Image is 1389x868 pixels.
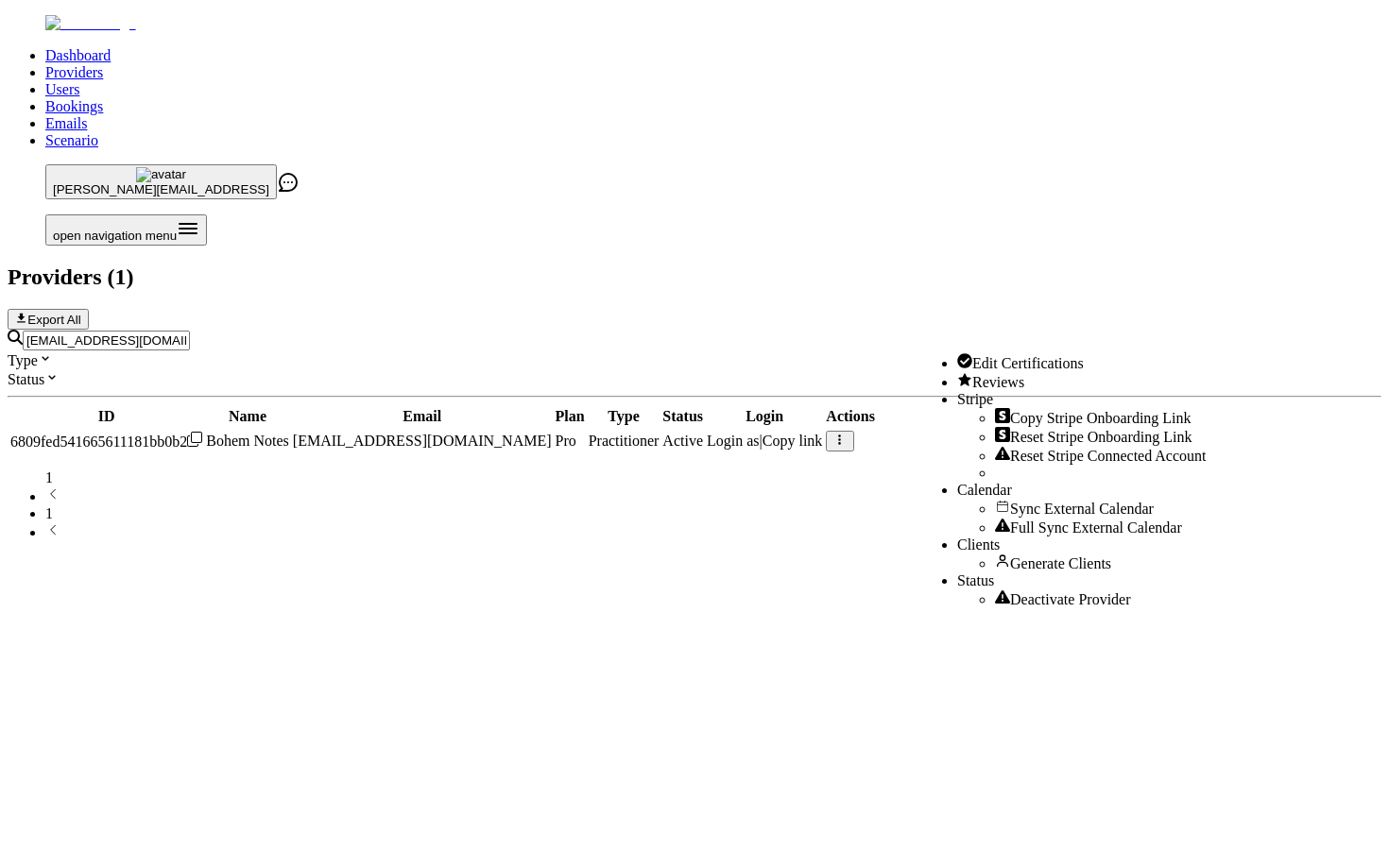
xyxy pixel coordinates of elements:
[9,407,203,426] th: ID
[957,482,1012,498] span: Calendar
[707,433,760,449] span: Login as
[206,433,289,449] span: Bohem Notes
[53,182,269,196] span: [PERSON_NAME][EMAIL_ADDRESS]
[45,15,136,32] img: Fluum Logo
[8,369,1381,388] div: Status
[8,309,89,330] button: Export All
[45,132,98,148] a: Scenario
[763,433,823,449] span: Copy link
[23,331,190,350] input: Search by email or name
[1010,410,1192,426] span: Copy Stripe Onboarding Link
[1010,448,1207,464] span: Reset Stripe Connected Account
[45,522,1381,541] li: next page button
[662,433,703,450] div: Active
[45,64,103,80] a: Providers
[10,432,202,451] div: Click to copy
[972,374,1024,390] span: Reviews
[292,407,553,426] th: Email
[293,433,552,449] span: [EMAIL_ADDRESS][DOMAIN_NAME]
[588,407,660,426] th: Type
[957,391,993,407] span: Stripe
[45,486,1381,505] li: previous page button
[45,115,87,131] a: Emails
[136,167,186,182] img: avatar
[661,407,704,426] th: Status
[825,407,876,426] th: Actions
[45,469,53,485] span: 1
[45,98,103,114] a: Bookings
[707,433,822,450] div: |
[972,355,1084,371] span: Edit Certifications
[957,536,1000,553] span: Clients
[1010,591,1131,607] span: Deactivate Provider
[706,407,823,426] th: Login
[8,264,1381,290] h2: Providers ( 1 )
[556,433,576,449] span: Pro
[1010,501,1154,517] span: Sync External Calendar
[45,81,79,97] a: Users
[53,229,177,243] span: open navigation menu
[589,433,660,449] span: validated
[1010,519,1182,536] span: Full Sync External Calendar
[45,47,111,63] a: Dashboard
[8,350,1381,369] div: Type
[45,214,207,246] button: Open menu
[555,407,586,426] th: Plan
[957,572,994,588] span: Status
[45,505,1381,522] li: pagination item 1 active
[1010,555,1111,571] span: Generate Clients
[8,469,1381,541] nav: pagination navigation
[205,407,290,426] th: Name
[1010,429,1192,445] span: Reset Stripe Onboarding Link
